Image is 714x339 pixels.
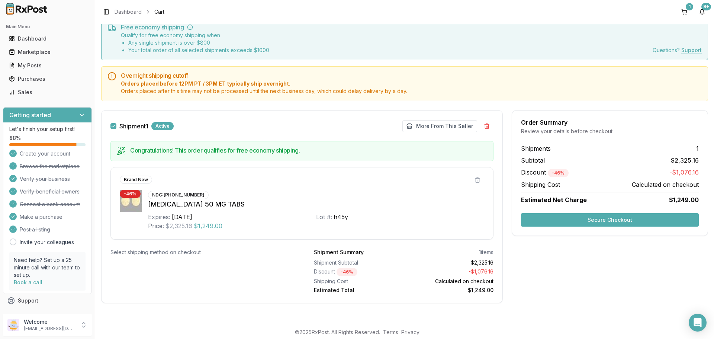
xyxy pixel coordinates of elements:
h5: Overnight shipping cutoff [121,73,702,79]
span: $2,325.16 [165,221,192,230]
span: Verify beneficial owners [20,188,80,195]
p: Need help? Set up a 25 minute call with our team to set up. [14,256,81,279]
button: Support [3,294,92,307]
span: Shipments [521,144,551,153]
span: Cart [154,8,164,16]
a: Marketplace [6,45,89,59]
div: Marketplace [9,48,86,56]
div: [DATE] [172,212,192,221]
a: Purchases [6,72,89,86]
a: Invite your colleagues [20,239,74,246]
label: Shipment 1 [119,123,148,129]
div: Active [151,122,174,130]
div: Open Intercom Messenger [689,314,707,332]
div: Expires: [148,212,170,221]
div: $2,325.16 [407,259,494,266]
a: Sales [6,86,89,99]
a: Dashboard [115,8,142,16]
div: 1 [686,3,693,10]
span: Feedback [18,310,43,318]
img: Tivicay 50 MG TABS [120,190,142,212]
a: Book a call [14,279,42,285]
span: 1 [696,144,699,153]
div: Qualify for free economy shipping when [121,32,269,54]
span: Orders placed before 12PM PT / 3PM ET typically ship overnight. [121,80,702,87]
li: Any single shipment is over $ 800 [128,39,269,47]
div: Discount [314,268,401,276]
div: Sales [9,89,86,96]
div: 1 items [479,249,493,256]
button: My Posts [3,60,92,71]
span: Make a purchase [20,213,62,221]
div: - 46 % [548,169,569,177]
h2: Main Menu [6,24,89,30]
div: Review your details before checkout [521,128,699,135]
span: Shipping Cost [521,180,560,189]
span: $1,249.00 [669,195,699,204]
div: NDC: [PHONE_NUMBER] [148,191,209,199]
h3: Getting started [9,111,51,119]
nav: breadcrumb [115,8,164,16]
div: - $1,076.16 [407,268,494,276]
span: Create your account [20,150,70,157]
span: Calculated on checkout [632,180,699,189]
div: Dashboard [9,35,86,42]
a: Terms [383,329,398,335]
div: $1,249.00 [407,287,494,294]
div: Shipment Subtotal [314,259,401,266]
div: [MEDICAL_DATA] 50 MG TABS [148,199,484,210]
div: Estimated Total [314,287,401,294]
div: Order Summary [521,119,699,125]
div: Calculated on checkout [407,278,494,285]
button: More From This Seller [402,120,477,132]
button: Dashboard [3,33,92,45]
div: Shipping Cost [314,278,401,285]
h5: Free economy shipping [121,24,702,30]
div: Questions? [653,47,702,54]
div: Price: [148,221,164,230]
div: My Posts [9,62,86,69]
span: Orders placed after this time may not be processed until the next business day, which could delay... [121,87,702,95]
button: Sales [3,86,92,98]
span: Subtotal [521,156,545,165]
div: - 46 % [337,268,357,276]
span: Connect a bank account [20,201,80,208]
span: Post a listing [20,226,50,233]
span: Verify your business [20,175,70,183]
span: Discount [521,169,569,176]
div: Select shipping method on checkout [110,249,290,256]
a: Dashboard [6,32,89,45]
span: Estimated Net Charge [521,196,587,204]
button: 9+ [696,6,708,18]
div: h45y [334,212,348,221]
span: $2,325.16 [671,156,699,165]
h5: Congratulations! This order qualifies for free economy shipping. [130,147,487,153]
img: RxPost Logo [3,3,51,15]
div: Shipment Summary [314,249,364,256]
p: Let's finish your setup first! [9,125,86,133]
li: Your total order of all selected shipments exceeds $ 1000 [128,47,269,54]
div: Lot #: [316,212,332,221]
button: Secure Checkout [521,213,699,227]
div: 9+ [701,3,711,10]
p: [EMAIL_ADDRESS][DOMAIN_NAME] [24,326,75,332]
a: Privacy [401,329,419,335]
p: Welcome [24,318,75,326]
img: User avatar [7,319,19,331]
span: 88 % [9,134,21,142]
a: My Posts [6,59,89,72]
div: Brand New [120,176,152,184]
span: Browse the marketplace [20,163,80,170]
div: Purchases [9,75,86,83]
span: -$1,076.16 [669,168,699,177]
div: - 46 % [120,190,141,198]
button: Marketplace [3,46,92,58]
button: Feedback [3,307,92,321]
span: $1,249.00 [194,221,222,230]
button: Purchases [3,73,92,85]
button: 1 [678,6,690,18]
